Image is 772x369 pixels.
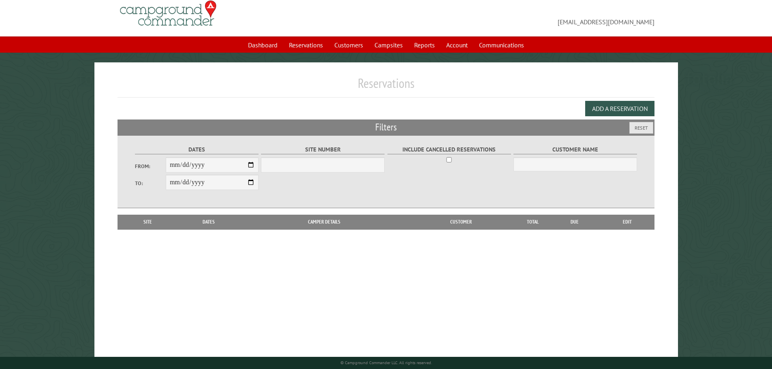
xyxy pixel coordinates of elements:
[629,122,653,134] button: Reset
[517,215,549,229] th: Total
[122,215,174,229] th: Site
[513,145,637,154] label: Customer Name
[370,37,408,53] a: Campsites
[409,37,440,53] a: Reports
[261,145,385,154] label: Site Number
[549,215,600,229] th: Due
[474,37,529,53] a: Communications
[135,162,166,170] label: From:
[441,37,473,53] a: Account
[340,360,432,365] small: © Campground Commander LLC. All rights reserved.
[118,119,655,135] h2: Filters
[600,215,655,229] th: Edit
[118,75,655,98] h1: Reservations
[386,4,655,27] span: [EMAIL_ADDRESS][DOMAIN_NAME]
[387,145,511,154] label: Include Cancelled Reservations
[585,101,654,116] button: Add a Reservation
[174,215,244,229] th: Dates
[405,215,517,229] th: Customer
[243,37,282,53] a: Dashboard
[284,37,328,53] a: Reservations
[329,37,368,53] a: Customers
[135,145,259,154] label: Dates
[244,215,405,229] th: Camper Details
[135,179,166,187] label: To:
